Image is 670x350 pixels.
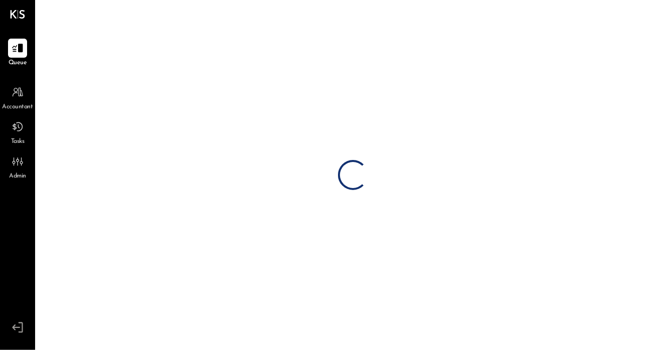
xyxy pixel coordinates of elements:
[1,152,35,181] a: Admin
[3,103,33,112] span: Accountant
[1,39,35,68] a: Queue
[1,83,35,112] a: Accountant
[9,172,26,181] span: Admin
[9,59,27,68] span: Queue
[1,117,35,146] a: Tasks
[11,137,25,146] span: Tasks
